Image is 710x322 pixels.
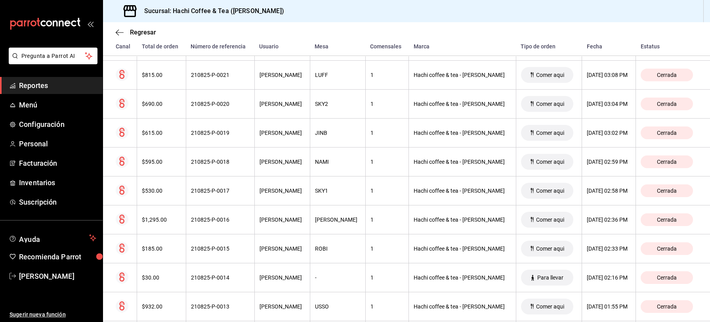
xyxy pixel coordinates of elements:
[587,72,631,78] div: [DATE] 03:08 PM
[521,43,577,50] div: Tipo de orden
[315,245,361,252] div: ROBI
[116,29,156,36] button: Regresar
[654,274,680,281] span: Cerrada
[414,303,511,310] div: Hachi coffee & tea - [PERSON_NAME]
[315,159,361,165] div: NAMI
[260,217,305,223] div: [PERSON_NAME]
[87,21,94,27] button: open_drawer_menu
[414,159,511,165] div: Hachi coffee & tea - [PERSON_NAME]
[414,245,511,252] div: Hachi coffee & tea - [PERSON_NAME]
[370,303,404,310] div: 1
[315,43,361,50] div: Mesa
[533,188,567,194] span: Comer aqui
[370,130,404,136] div: 1
[414,43,512,50] div: Marca
[191,303,250,310] div: 210825-P-0013
[191,274,250,281] div: 210825-P-0014
[191,101,250,107] div: 210825-P-0020
[142,245,181,252] div: $185.00
[260,101,305,107] div: [PERSON_NAME]
[414,217,511,223] div: Hachi coffee & tea - [PERSON_NAME]
[191,43,250,50] div: Número de referencia
[533,130,567,136] span: Comer aqui
[142,217,181,223] div: $1,295.00
[142,130,181,136] div: $615.00
[587,274,631,281] div: [DATE] 02:16 PM
[142,159,181,165] div: $595.00
[259,43,305,50] div: Usuario
[587,130,631,136] div: [DATE] 03:02 PM
[191,245,250,252] div: 210825-P-0015
[260,72,305,78] div: [PERSON_NAME]
[654,188,680,194] span: Cerrada
[414,274,511,281] div: Hachi coffee & tea - [PERSON_NAME]
[587,43,631,50] div: Fecha
[19,251,96,262] span: Recomienda Parrot
[260,274,305,281] div: [PERSON_NAME]
[533,303,567,310] span: Comer aqui
[533,217,567,223] span: Comer aqui
[315,217,361,223] div: [PERSON_NAME]
[191,188,250,194] div: 210825-P-0017
[116,43,132,50] div: Canal
[142,188,181,194] div: $530.00
[587,188,631,194] div: [DATE] 02:58 PM
[533,245,567,252] span: Comer aqui
[315,72,361,78] div: LUFF
[138,6,284,16] h3: Sucursal: Hachi Coffee & Tea ([PERSON_NAME])
[142,43,181,50] div: Total de orden
[6,57,97,66] a: Pregunta a Parrot AI
[315,303,361,310] div: USSO
[191,130,250,136] div: 210825-P-0019
[315,188,361,194] div: SKY1
[587,159,631,165] div: [DATE] 02:59 PM
[260,159,305,165] div: [PERSON_NAME]
[414,188,511,194] div: Hachi coffee & tea - [PERSON_NAME]
[142,72,181,78] div: $815.00
[19,80,96,91] span: Reportes
[19,100,96,110] span: Menú
[19,233,86,243] span: Ayuda
[641,43,697,50] div: Estatus
[19,158,96,169] span: Facturación
[654,159,680,165] span: Cerrada
[370,101,404,107] div: 1
[654,101,680,107] span: Cerrada
[370,188,404,194] div: 1
[587,217,631,223] div: [DATE] 02:36 PM
[9,48,97,64] button: Pregunta a Parrot AI
[654,217,680,223] span: Cerrada
[370,72,404,78] div: 1
[191,217,250,223] div: 210825-P-0016
[414,101,511,107] div: Hachi coffee & tea - [PERSON_NAME]
[315,130,361,136] div: JINB
[533,72,567,78] span: Comer aqui
[142,274,181,281] div: $30.00
[654,245,680,252] span: Cerrada
[315,274,361,281] div: -
[10,310,96,319] span: Sugerir nueva función
[19,271,96,282] span: [PERSON_NAME]
[587,101,631,107] div: [DATE] 03:04 PM
[533,101,567,107] span: Comer aqui
[142,101,181,107] div: $690.00
[260,245,305,252] div: [PERSON_NAME]
[19,197,96,207] span: Suscripción
[191,72,250,78] div: 210825-P-0021
[587,303,631,310] div: [DATE] 01:55 PM
[370,274,404,281] div: 1
[533,159,567,165] span: Comer aqui
[587,245,631,252] div: [DATE] 02:33 PM
[370,159,404,165] div: 1
[654,130,680,136] span: Cerrada
[414,72,511,78] div: Hachi coffee & tea - [PERSON_NAME]
[414,130,511,136] div: Hachi coffee & tea - [PERSON_NAME]
[370,43,404,50] div: Comensales
[315,101,361,107] div: SKY2
[21,52,85,60] span: Pregunta a Parrot AI
[260,188,305,194] div: [PERSON_NAME]
[534,274,567,281] span: Para llevar
[654,72,680,78] span: Cerrada
[260,303,305,310] div: [PERSON_NAME]
[19,138,96,149] span: Personal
